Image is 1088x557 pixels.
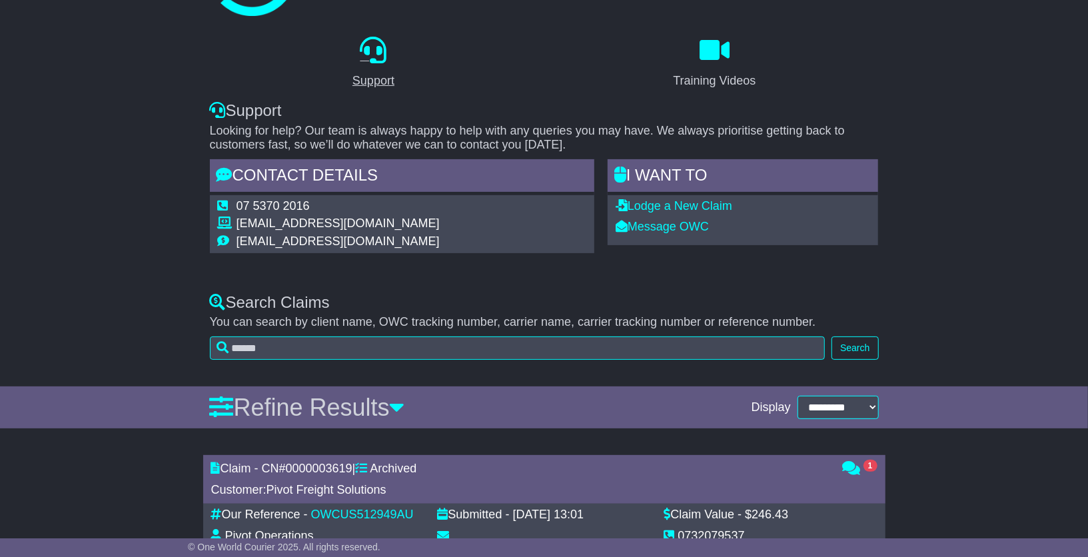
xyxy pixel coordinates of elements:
[210,394,405,421] a: Refine Results
[664,508,742,522] div: Claim Value -
[616,220,709,233] a: Message OWC
[616,199,732,213] a: Lodge a New Claim
[188,542,380,552] span: © One World Courier 2025. All rights reserved.
[211,462,829,476] div: Claim - CN# |
[664,32,764,95] a: Training Videos
[752,400,791,415] span: Display
[344,32,403,95] a: Support
[237,217,440,235] td: [EMAIL_ADDRESS][DOMAIN_NAME]
[311,508,414,521] a: OWCUS512949AU
[210,293,879,312] div: Search Claims
[678,529,745,544] div: 0732079537
[267,483,386,496] span: Pivot Freight Solutions
[286,462,352,475] span: 0000003619
[745,508,788,522] div: $246.43
[211,483,829,498] div: Customer:
[370,462,416,475] span: Archived
[608,159,879,195] div: I WANT to
[210,159,594,195] div: Contact Details
[863,460,877,472] span: 1
[438,508,510,522] div: Submitted -
[352,72,394,90] div: Support
[237,235,440,249] td: [EMAIL_ADDRESS][DOMAIN_NAME]
[225,529,314,544] div: Pivot Operations
[842,462,877,476] a: 1
[210,315,879,330] p: You can search by client name, OWC tracking number, carrier name, carrier tracking number or refe...
[831,336,878,360] button: Search
[673,72,756,90] div: Training Videos
[513,508,584,522] div: [DATE] 13:01
[211,508,308,522] div: Our Reference -
[237,199,440,217] td: 07 5370 2016
[210,124,879,153] p: Looking for help? Our team is always happy to help with any queries you may have. We always prior...
[210,101,879,121] div: Support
